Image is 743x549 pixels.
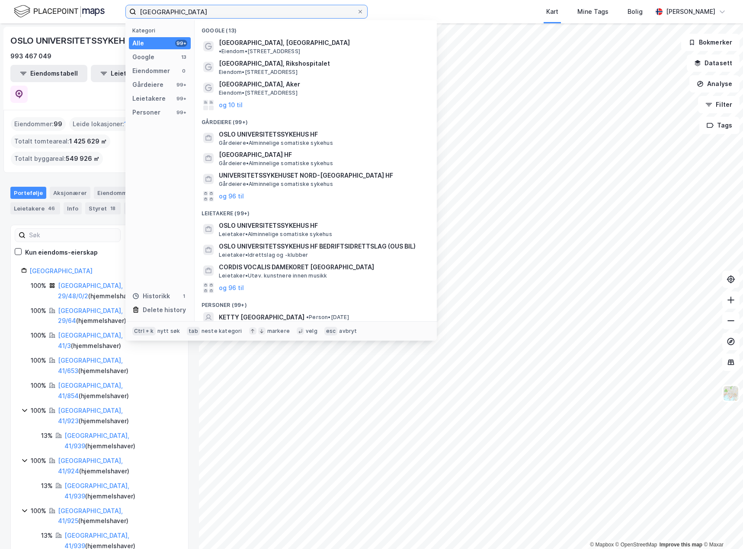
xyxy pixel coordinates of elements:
[58,407,123,425] a: [GEOGRAPHIC_DATA], 41/923
[132,107,160,118] div: Personer
[31,306,46,316] div: 100%
[219,69,298,76] span: Eiendom • [STREET_ADDRESS]
[91,65,168,82] button: Leietakertabell
[219,191,244,201] button: og 96 til
[615,542,657,548] a: OpenStreetMap
[10,34,151,48] div: OSLO UNIVERSITETSSYKEHUS HF
[10,51,51,61] div: 993 467 049
[58,355,178,376] div: ( hjemmelshaver )
[687,54,740,72] button: Datasett
[14,4,105,19] img: logo.f888ab2527a4732fd821a326f86c7f29.svg
[58,282,123,300] a: [GEOGRAPHIC_DATA], 29/48/0/2
[195,203,437,219] div: Leietakere (99+)
[132,27,191,34] div: Kategori
[132,327,156,335] div: Ctrl + k
[10,187,46,199] div: Portefølje
[94,187,149,199] div: Eiendommer
[25,247,98,258] div: Kun eiendoms-eierskap
[31,281,46,291] div: 100%
[723,385,739,402] img: Z
[689,75,740,93] button: Analyse
[31,355,46,366] div: 100%
[66,153,99,164] span: 549 926 ㎡
[64,481,178,501] div: ( hjemmelshaver )
[577,6,608,17] div: Mine Tags
[175,40,187,47] div: 99+
[64,482,129,500] a: [GEOGRAPHIC_DATA], 41/939
[136,5,357,18] input: Søk på adresse, matrikkel, gårdeiere, leietakere eller personer
[10,65,87,82] button: Eiendomstabell
[132,52,154,62] div: Google
[219,48,300,55] span: Eiendom • [STREET_ADDRESS]
[58,380,178,401] div: ( hjemmelshaver )
[58,405,178,426] div: ( hjemmelshaver )
[180,67,187,74] div: 0
[26,229,120,242] input: Søk
[180,293,187,300] div: 1
[219,252,308,259] span: Leietaker • Idrettslag og -klubber
[132,80,163,90] div: Gårdeiere
[58,507,123,525] a: [GEOGRAPHIC_DATA], 41/925
[11,117,66,131] div: Eiendommer :
[324,327,338,335] div: esc
[219,79,426,89] span: [GEOGRAPHIC_DATA], Aker
[29,267,93,274] a: [GEOGRAPHIC_DATA]
[64,431,178,451] div: ( hjemmelshaver )
[132,66,170,76] div: Eiendommer
[219,262,426,272] span: CORDIS VOCALIS DAMEKORET [GEOGRAPHIC_DATA]
[219,150,426,160] span: [GEOGRAPHIC_DATA] HF
[58,457,123,475] a: [GEOGRAPHIC_DATA], 41/924
[58,456,178,476] div: ( hjemmelshaver )
[219,38,350,48] span: [GEOGRAPHIC_DATA], [GEOGRAPHIC_DATA]
[187,327,200,335] div: tab
[219,100,243,110] button: og 10 til
[124,202,187,214] div: Transaksjoner
[180,54,187,61] div: 13
[58,306,178,326] div: ( hjemmelshaver )
[306,328,317,335] div: velg
[31,405,46,416] div: 100%
[10,202,60,214] div: Leietakere
[46,204,57,213] div: 46
[306,314,309,320] span: •
[699,117,740,134] button: Tags
[132,291,170,301] div: Historikk
[306,314,349,321] span: Person • [DATE]
[219,140,333,147] span: Gårdeiere • Alminnelige somatiske sykehus
[58,382,123,399] a: [GEOGRAPHIC_DATA], 41/854
[219,241,426,252] span: OSLO UNIVERSITETSSYKEHUS HF BEDRIFTSIDRETTSLAG (OUS BIL)
[85,202,121,214] div: Styret
[219,283,244,293] button: og 96 til
[11,134,110,148] div: Totalt tomteareal :
[700,508,743,549] iframe: Chat Widget
[31,380,46,391] div: 100%
[195,112,437,128] div: Gårdeiere (99+)
[219,170,426,181] span: UNIVERSITETSSYKEHUSET NORD-[GEOGRAPHIC_DATA] HF
[175,109,187,116] div: 99+
[41,431,53,441] div: 13%
[698,96,740,113] button: Filter
[132,38,144,48] div: Alle
[590,542,614,548] a: Mapbox
[69,117,138,131] div: Leide lokasjoner :
[219,58,426,69] span: [GEOGRAPHIC_DATA], Rikshospitalet
[195,295,437,310] div: Personer (99+)
[339,328,357,335] div: avbryt
[219,220,426,231] span: OSLO UNIVERSITETSSYKEHUS HF
[132,93,166,104] div: Leietakere
[109,204,117,213] div: 18
[219,181,333,188] span: Gårdeiere • Alminnelige somatiske sykehus
[124,119,135,129] span: 116
[267,328,290,335] div: markere
[219,48,221,54] span: •
[64,202,82,214] div: Info
[219,160,333,167] span: Gårdeiere • Alminnelige somatiske sykehus
[41,481,53,491] div: 13%
[31,506,46,516] div: 100%
[58,506,178,527] div: ( hjemmelshaver )
[175,95,187,102] div: 99+
[54,119,62,129] span: 99
[31,456,46,466] div: 100%
[69,136,107,147] span: 1 425 629 ㎡
[175,81,187,88] div: 99+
